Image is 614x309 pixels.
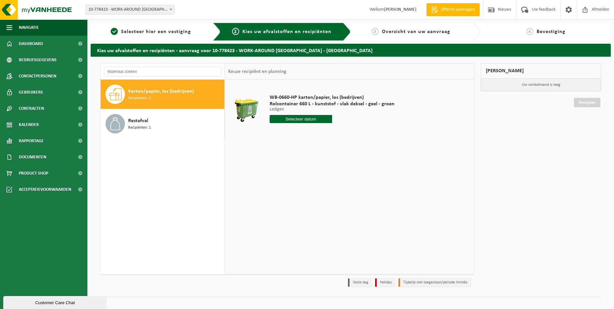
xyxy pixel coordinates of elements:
[384,7,417,12] strong: [PERSON_NAME]
[19,36,43,52] span: Dashboard
[225,63,290,80] div: Keuze recipiënt en planning
[398,278,471,287] li: Tijdelijk niet toegestaan/période limitée
[426,3,480,16] a: Offerte aanvragen
[19,149,46,165] span: Documenten
[232,28,239,35] span: 2
[382,29,450,34] span: Overzicht van uw aanvraag
[91,44,611,56] h2: Kies uw afvalstoffen en recipiënten - aanvraag voor 10-778423 - WORK-AROUND [GEOGRAPHIC_DATA] - [...
[101,109,225,138] button: Restafval Recipiënten: 1
[86,5,174,14] span: 10-778423 - WORK-AROUND GENT - GENT
[19,133,44,149] span: Rapportage
[94,28,208,36] a: 1Selecteer hier een vestiging
[270,107,395,112] p: Ledigen
[348,278,372,287] li: Vaste dag
[574,98,600,107] a: Doorgaan
[101,80,225,109] button: Karton/papier, los (bedrijven) Recipiënten: 1
[128,87,194,95] span: Karton/papier, los (bedrijven)
[19,181,71,198] span: Acceptatievoorwaarden
[19,100,44,117] span: Contracten
[111,28,118,35] span: 1
[440,6,476,13] span: Offerte aanvragen
[128,125,151,131] span: Recipiënten: 1
[121,29,191,34] span: Selecteer hier een vestiging
[19,19,39,36] span: Navigatie
[270,115,332,123] input: Selecteer datum
[3,295,108,309] iframe: chat widget
[270,101,395,107] span: Rolcontainer 660 L - kunststof - vlak deksel - geel - groen
[372,28,379,35] span: 3
[19,117,39,133] span: Kalender
[128,117,148,125] span: Restafval
[537,29,565,34] span: Bevestiging
[526,28,533,35] span: 4
[19,52,57,68] span: Bedrijfsgegevens
[128,95,151,101] span: Recipiënten: 1
[481,79,601,91] p: Uw winkelmand is leeg
[19,165,48,181] span: Product Shop
[19,84,43,100] span: Gebruikers
[19,68,56,84] span: Contactpersonen
[242,29,331,34] span: Kies uw afvalstoffen en recipiënten
[104,67,221,76] input: Materiaal zoeken
[375,278,395,287] li: Holiday
[481,63,601,79] div: [PERSON_NAME]
[85,5,174,15] span: 10-778423 - WORK-AROUND GENT - GENT
[270,94,395,101] span: WB-0660-HP karton/papier, los (bedrijven)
